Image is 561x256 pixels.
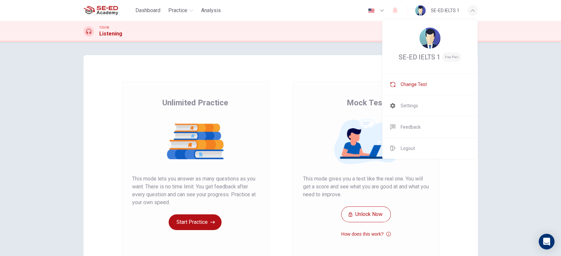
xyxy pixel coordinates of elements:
span: Feedback [401,123,421,131]
span: SE-ED IELTS 1 [399,53,440,61]
a: Change Test [382,74,478,95]
a: Settings [382,95,478,116]
img: Profile picture [419,28,440,49]
span: Logout [401,144,415,152]
span: Settings [401,102,418,110]
span: Free Plan [442,53,461,62]
div: Open Intercom Messenger [539,234,554,249]
span: Change Test [401,80,427,88]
